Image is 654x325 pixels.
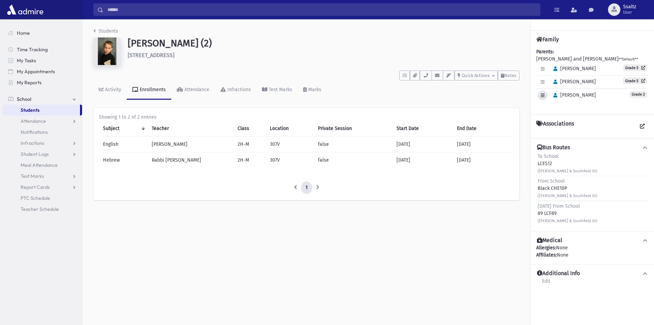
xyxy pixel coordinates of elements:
[504,73,516,78] span: Notes
[462,73,490,78] span: Quick Actions
[538,203,597,224] div: 89 LCF89
[148,121,233,137] th: Teacher
[550,92,596,98] span: [PERSON_NAME]
[21,151,49,157] span: Student Logs
[392,137,453,152] td: [DATE]
[536,251,649,259] div: None
[21,173,44,179] span: Test Marks
[93,80,127,100] a: Activity
[3,193,82,204] a: PTC Schedule
[99,121,148,137] th: Subject
[3,138,82,149] a: Infractions
[538,169,597,173] small: ([PERSON_NAME] & Southfield Dr)
[93,28,118,37] nav: breadcrumb
[3,116,82,127] a: Attendance
[3,55,82,66] a: My Tasks
[536,120,574,133] h4: Associations
[3,66,82,77] a: My Appointments
[171,80,215,100] a: Attendance
[128,37,519,49] h1: [PERSON_NAME] (2)
[550,66,596,72] span: [PERSON_NAME]
[3,160,82,171] a: Meal Attendance
[453,152,514,168] td: [DATE]
[538,203,580,209] span: [DATE] From School
[453,121,514,137] th: End Date
[17,57,36,64] span: My Tasks
[307,87,321,93] div: Marks
[128,52,519,58] h6: [STREET_ADDRESS]
[630,91,647,98] span: Grade 2
[21,140,44,146] span: Infractions
[148,137,233,152] td: [PERSON_NAME]
[233,137,266,152] td: 2H-M
[99,152,148,168] td: Hebrew
[3,77,82,88] a: My Reports
[233,121,266,137] th: Class
[183,87,209,93] div: Attendance
[623,64,647,71] a: Grade 5
[536,48,649,109] div: [PERSON_NAME] and [PERSON_NAME]
[536,144,649,151] button: Bus Routes
[266,121,314,137] th: Location
[498,71,519,80] button: Notes
[538,219,597,223] small: ([PERSON_NAME] & Southfield Dr)
[99,137,148,152] td: English
[542,277,551,290] a: Edit
[623,4,636,10] span: Ssaltz
[21,129,48,135] span: Notifications
[314,121,392,137] th: Private Session
[536,270,649,277] button: Additional Info
[392,121,453,137] th: Start Date
[93,28,118,34] a: Students
[537,144,570,151] h4: Bus Routes
[536,245,556,251] b: Allergies:
[538,194,597,198] small: ([PERSON_NAME] & Southfield Dr)
[215,80,256,100] a: Infractions
[266,137,314,152] td: 307V
[17,30,30,36] span: Home
[148,152,233,168] td: Rabbi [PERSON_NAME]
[538,153,559,159] span: To School
[3,182,82,193] a: Report Cards
[138,87,166,93] div: Enrollments
[99,113,514,121] div: Showing 1 to 2 of 2 entries
[298,80,327,100] a: Marks
[536,252,557,258] b: Affiliates:
[21,118,46,124] span: Attendance
[3,149,82,160] a: Student Logs
[103,3,540,16] input: Search
[256,80,298,100] a: Test Marks
[17,68,55,75] span: My Appointments
[21,195,50,201] span: PTC Schedule
[623,10,636,15] span: User
[538,178,565,184] span: From School
[127,80,171,100] a: Enrollments
[536,237,649,244] button: Medical
[3,105,80,116] a: Students
[538,153,597,174] div: LCES12
[3,204,82,215] a: Teacher Schedule
[536,49,554,55] b: Parents:
[301,182,312,194] a: 1
[3,44,82,55] a: Time Tracking
[536,244,649,259] div: None
[314,137,392,152] td: false
[5,3,45,17] img: AdmirePro
[455,71,498,80] button: Quick Actions
[17,46,48,53] span: Time Tracking
[226,87,251,93] div: Infractions
[392,152,453,168] td: [DATE]
[453,137,514,152] td: [DATE]
[537,237,562,244] h4: Medical
[267,87,292,93] div: Test Marks
[536,36,559,43] h4: Family
[21,206,59,212] span: Teacher Schedule
[21,162,58,168] span: Meal Attendance
[3,171,82,182] a: Test Marks
[623,77,647,84] a: Grade 5
[233,152,266,168] td: 2H-M
[314,152,392,168] td: false
[104,87,121,93] div: Activity
[21,107,39,113] span: Students
[538,177,597,199] div: Black CHE10P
